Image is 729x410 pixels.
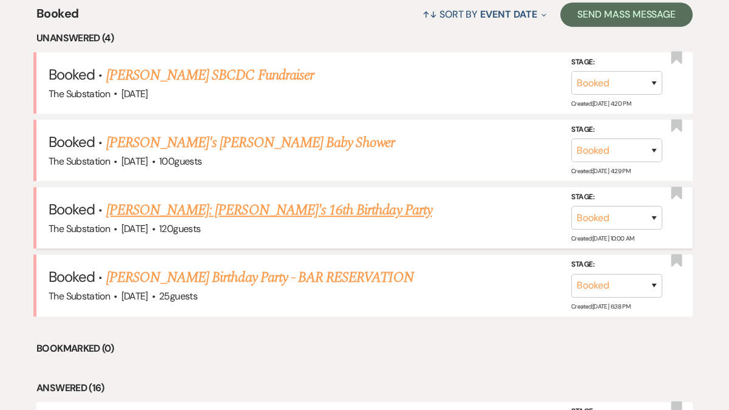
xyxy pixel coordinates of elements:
[560,2,693,27] button: Send Mass Message
[121,87,147,100] span: [DATE]
[49,132,95,151] span: Booked
[422,8,437,21] span: ↑↓
[571,123,662,137] label: Stage:
[49,222,110,235] span: The Substation
[121,155,147,168] span: [DATE]
[36,30,693,46] li: Unanswered (4)
[121,222,147,235] span: [DATE]
[571,258,662,272] label: Stage:
[36,4,78,30] span: Booked
[571,234,634,242] span: Created: [DATE] 10:00 AM
[571,167,630,175] span: Created: [DATE] 4:29 PM
[106,64,314,86] a: [PERSON_NAME] SBCDC Fundraiser
[159,290,197,302] span: 25 guests
[571,191,662,204] label: Stage:
[571,100,631,108] span: Created: [DATE] 4:20 PM
[159,222,200,235] span: 120 guests
[49,155,110,168] span: The Substation
[571,55,662,69] label: Stage:
[106,267,414,289] a: [PERSON_NAME] Birthday Party - BAR RESERVATION
[49,65,95,84] span: Booked
[106,199,432,221] a: [PERSON_NAME]: [PERSON_NAME]'s 16th Birthday Party
[49,267,95,286] span: Booked
[36,341,693,357] li: Bookmarked (0)
[36,380,693,396] li: Answered (16)
[106,132,395,154] a: [PERSON_NAME]'s [PERSON_NAME] Baby Shower
[159,155,202,168] span: 100 guests
[49,200,95,219] span: Booked
[49,290,110,302] span: The Substation
[49,87,110,100] span: The Substation
[480,8,537,21] span: Event Date
[571,302,630,310] span: Created: [DATE] 6:38 PM
[121,290,147,302] span: [DATE]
